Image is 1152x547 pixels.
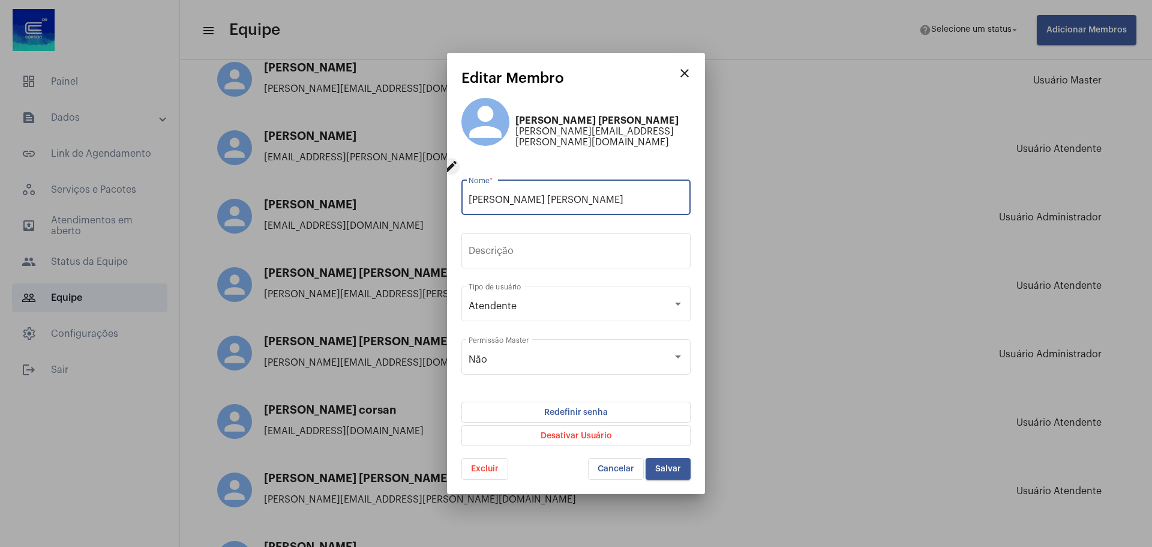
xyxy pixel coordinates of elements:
[461,425,691,446] button: Desativar Usuário
[443,158,460,175] mat-icon: edit
[469,355,487,364] span: Não
[677,66,692,80] mat-icon: close
[541,426,612,446] span: Desativar Usuário
[646,458,691,480] button: Salvar
[461,70,673,86] mat-card-title: Editar Membro
[544,402,608,422] span: Redefinir senha
[461,98,509,146] mat-icon: person
[461,402,691,423] button: Redefinir senha
[469,301,517,311] span: Atendente
[598,465,634,473] span: Cancelar
[588,458,644,480] button: Cancelar
[655,465,681,473] span: Salvar
[461,458,508,480] button: Excluir
[515,126,691,148] span: [PERSON_NAME][EMAIL_ADDRESS][PERSON_NAME][DOMAIN_NAME]
[471,465,499,473] span: Excluir
[515,115,691,126] span: [PERSON_NAME] [PERSON_NAME]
